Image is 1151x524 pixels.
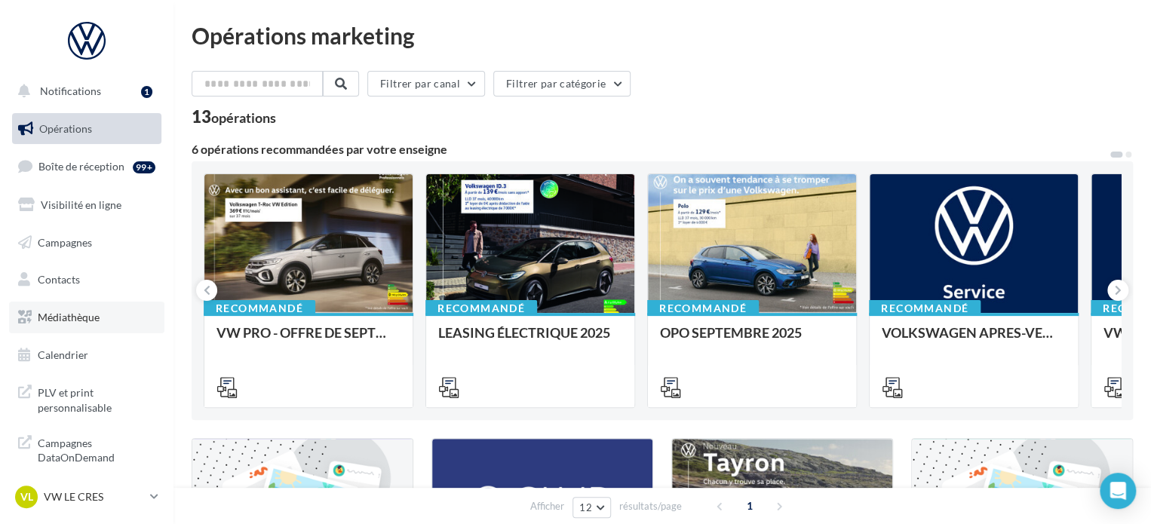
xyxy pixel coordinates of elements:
div: 1 [141,86,152,98]
div: LEASING ÉLECTRIQUE 2025 [438,325,622,355]
span: Boîte de réception [38,160,124,173]
div: 99+ [133,161,155,173]
button: Filtrer par catégorie [493,71,631,97]
a: Contacts [9,264,164,296]
div: opérations [211,111,276,124]
span: résultats/page [619,499,682,513]
p: VW LE CRES [44,489,144,504]
div: 6 opérations recommandées par votre enseigne [192,143,1109,155]
div: VW PRO - OFFRE DE SEPTEMBRE 25 [216,325,401,355]
div: Recommandé [204,300,315,317]
span: Médiathèque [38,311,100,323]
span: Contacts [38,273,80,286]
a: VL VW LE CRES [12,483,161,511]
a: Médiathèque [9,302,164,333]
div: Recommandé [869,300,981,317]
span: PLV et print personnalisable [38,382,155,415]
button: Filtrer par canal [367,71,485,97]
div: Opérations marketing [192,24,1133,47]
span: 1 [738,494,762,518]
a: Visibilité en ligne [9,189,164,221]
div: OPO SEPTEMBRE 2025 [660,325,844,355]
span: Opérations [39,122,92,135]
span: Notifications [40,84,101,97]
span: Campagnes DataOnDemand [38,433,155,465]
div: Recommandé [425,300,537,317]
div: Recommandé [647,300,759,317]
span: Visibilité en ligne [41,198,121,211]
span: Campagnes [38,235,92,248]
span: Calendrier [38,348,88,361]
span: 12 [579,501,592,513]
a: Campagnes [9,227,164,259]
a: Campagnes DataOnDemand [9,427,164,471]
a: PLV et print personnalisable [9,376,164,421]
button: 12 [572,497,611,518]
a: Calendrier [9,339,164,371]
button: Notifications 1 [9,75,158,107]
div: Open Intercom Messenger [1100,473,1136,509]
div: VOLKSWAGEN APRES-VENTE [882,325,1066,355]
a: Boîte de réception99+ [9,150,164,182]
span: VL [20,489,33,504]
span: Afficher [530,499,564,513]
div: 13 [192,109,276,125]
a: Opérations [9,113,164,145]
